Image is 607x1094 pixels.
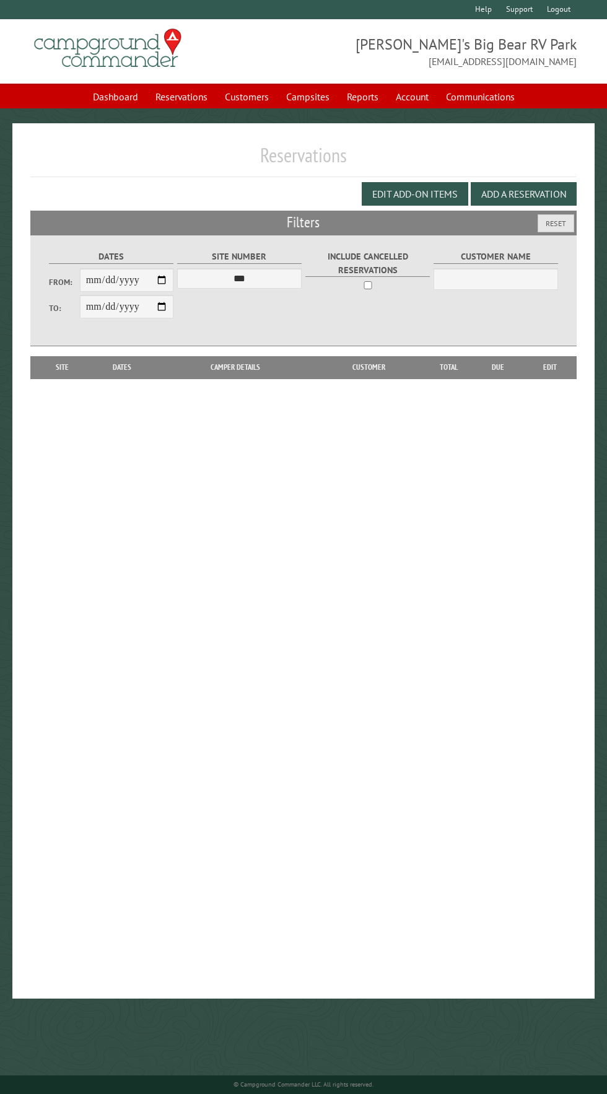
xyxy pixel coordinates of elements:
[388,85,436,108] a: Account
[148,85,215,108] a: Reservations
[279,85,337,108] a: Campsites
[30,24,185,72] img: Campground Commander
[88,356,156,379] th: Dates
[339,85,386,108] a: Reports
[471,182,577,206] button: Add a Reservation
[85,85,146,108] a: Dashboard
[439,85,522,108] a: Communications
[303,34,577,69] span: [PERSON_NAME]'s Big Bear RV Park [EMAIL_ADDRESS][DOMAIN_NAME]
[305,250,430,277] label: Include Cancelled Reservations
[434,250,558,264] label: Customer Name
[523,356,577,379] th: Edit
[30,211,577,234] h2: Filters
[217,85,276,108] a: Customers
[37,356,88,379] th: Site
[30,143,577,177] h1: Reservations
[49,302,80,314] label: To:
[424,356,473,379] th: Total
[473,356,523,379] th: Due
[49,276,80,288] label: From:
[49,250,173,264] label: Dates
[156,356,314,379] th: Camper Details
[362,182,468,206] button: Edit Add-on Items
[538,214,574,232] button: Reset
[234,1080,373,1088] small: © Campground Commander LLC. All rights reserved.
[177,250,302,264] label: Site Number
[314,356,424,379] th: Customer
